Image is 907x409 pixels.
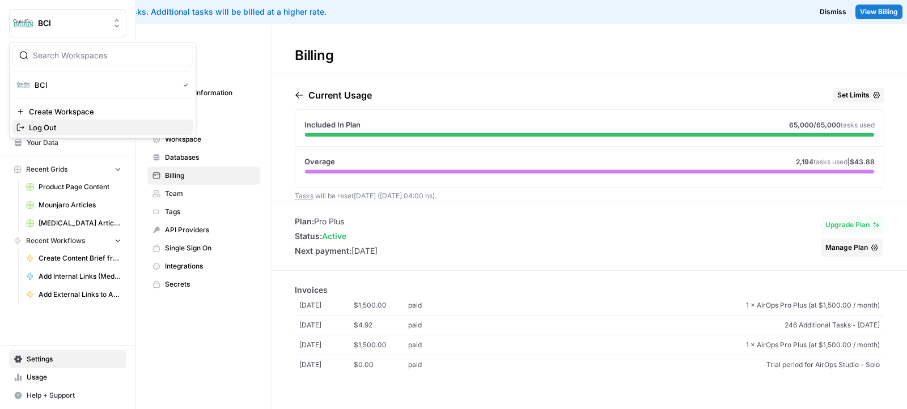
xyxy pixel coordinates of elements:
span: Recent Grids [26,164,67,174]
span: 246 Additional Tasks - [DATE] [463,320,880,330]
span: Create Content Brief from Keyword - Mounjaro [39,253,121,263]
a: Add External Links to Article [21,286,126,304]
span: Single Sign On [165,243,255,253]
img: BCI Logo [16,78,30,92]
input: Search Workspaces [33,50,186,61]
span: $4.92 [354,320,408,330]
span: 2,194 [796,157,813,166]
a: Settings [9,350,126,368]
span: View Billing [860,7,898,17]
span: Databases [165,152,255,163]
a: Integrations [147,257,260,275]
span: [DATE] [299,340,354,350]
span: BCI [35,79,174,91]
a: [DATE]$0.00paidTrial period for AirOps Studio - Solo [295,355,884,374]
span: Recent Workflows [26,236,85,246]
span: Log Out [29,122,184,133]
button: Upgrade Plan [821,216,884,234]
button: Recent Grids [9,161,126,178]
li: Pro Plus [295,216,378,227]
button: Workspace: BCI [9,9,126,37]
span: Upgrade Plan [825,220,870,230]
a: Workspace [147,130,260,148]
span: tasks used [813,157,847,166]
span: Product Page Content [39,182,121,192]
a: Usage [9,368,126,386]
span: [MEDICAL_DATA] Articles [39,218,121,228]
span: Trial period for AirOps Studio - Solo [463,360,880,370]
span: Billing [165,171,255,181]
span: Dismiss [820,7,846,17]
span: Mounjaro Articles [39,200,121,210]
span: will be reset [DATE] ([DATE] 04:00 hs) . [295,191,436,200]
button: Help + Support [9,386,126,404]
span: Next payment: [295,246,351,255]
a: Log Out [12,120,193,135]
a: [MEDICAL_DATA] Articles [21,214,126,232]
a: Databases [147,148,260,167]
span: $1,500.00 [354,340,408,350]
a: Your Data [9,134,126,152]
a: [DATE]$1,500.00paid1 × AirOps Pro Plus (at $1,500.00 / month) [295,296,884,316]
span: [DATE] [299,320,354,330]
span: Add Internal Links (Medications) [39,271,121,282]
span: 1 × AirOps Pro Plus (at $1,500.00 / month) [463,340,880,350]
span: $0.00 [354,360,408,370]
span: Settings [27,354,121,364]
span: Help + Support [27,390,121,401]
a: Tags [147,203,260,221]
span: $1,500.00 [354,300,408,310]
button: Manage Plan [821,238,883,257]
a: Add Internal Links (Medications) [21,267,126,286]
span: Overage [304,156,335,167]
span: Add External Links to Article [39,289,121,300]
span: [DATE] [299,360,354,370]
span: Plan: [295,216,314,226]
span: [DATE] [299,300,354,310]
img: BCI Logo [13,13,33,33]
a: Secrets [147,275,260,293]
span: Usage [27,372,121,382]
span: Set Limits [837,90,870,100]
span: $43.88 [850,157,875,166]
button: Dismiss [815,5,851,19]
a: View Billing [855,5,902,19]
span: API Providers [165,225,255,235]
span: BCI [38,18,107,29]
span: paid [408,300,463,310]
span: active [322,231,346,241]
span: Status: [295,231,322,241]
a: API Providers [147,221,260,239]
a: Personal Information [147,84,260,102]
a: Product Page Content [21,178,126,196]
button: Recent Workflows [9,232,126,249]
span: paid [408,340,463,350]
span: 65,000 /65,000 [789,121,841,129]
span: Team [165,189,255,199]
a: Create Content Brief from Keyword - Mounjaro [21,249,126,267]
a: Team [147,185,260,203]
span: | [796,157,875,167]
span: Personal Information [165,88,255,98]
span: Workspace [165,134,255,144]
button: Set Limits [833,88,884,103]
span: tasks used [841,121,875,129]
div: Billing [272,46,356,65]
p: Current Usage [308,88,372,102]
span: paid [408,320,463,330]
span: Your Data [27,138,121,148]
a: [DATE]$4.92paid246 Additional Tasks - [DATE] [295,316,884,335]
span: Secrets [165,279,255,289]
span: Tags [165,207,255,217]
span: Settings [147,40,184,53]
span: paid [408,360,463,370]
a: Billing [147,167,260,185]
span: Integrations [165,261,255,271]
span: Create Workspace [29,106,184,117]
a: Single Sign On [147,239,260,257]
a: [DATE]$1,500.00paid1 × AirOps Pro Plus (at $1,500.00 / month) [295,335,884,355]
p: Invoices [295,284,884,296]
span: 1 × AirOps Pro Plus (at $1,500.00 / month) [463,300,880,310]
div: Workspace: BCI [9,42,196,138]
span: Included In Plan [304,119,361,130]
